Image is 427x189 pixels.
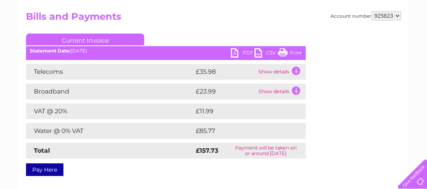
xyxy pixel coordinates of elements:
[278,48,302,60] a: Print
[26,84,194,99] td: Broadband
[256,64,306,80] td: Show details
[26,64,194,80] td: Telecoms
[194,123,290,139] td: £85.77
[194,84,256,99] td: £23.99
[194,103,288,119] td: £11.99
[254,48,278,60] a: CSV
[194,64,256,80] td: £35.98
[15,21,55,45] img: logo.png
[196,147,218,154] strong: £157.73
[308,34,325,39] a: Energy
[330,34,354,39] a: Telecoms
[226,143,306,159] td: Payment will be taken on or around [DATE]
[34,147,50,154] strong: Total
[231,48,254,60] a: PDF
[330,11,401,21] div: Account number
[26,103,194,119] td: VAT @ 20%
[375,34,394,39] a: Contact
[26,11,401,26] h2: Bills and Payments
[358,34,370,39] a: Blog
[28,4,400,38] div: Clear Business is a trading name of Verastar Limited (registered in [GEOGRAPHIC_DATA] No. 3667643...
[26,123,194,139] td: Water @ 0% VAT
[30,48,71,54] b: Statement Date:
[288,34,303,39] a: Water
[401,34,420,39] a: Log out
[26,163,63,176] a: Pay Here
[26,34,144,45] a: Current Invoice
[26,48,306,54] div: [DATE]
[256,84,306,99] td: Show details
[278,4,333,14] a: 0333 014 3131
